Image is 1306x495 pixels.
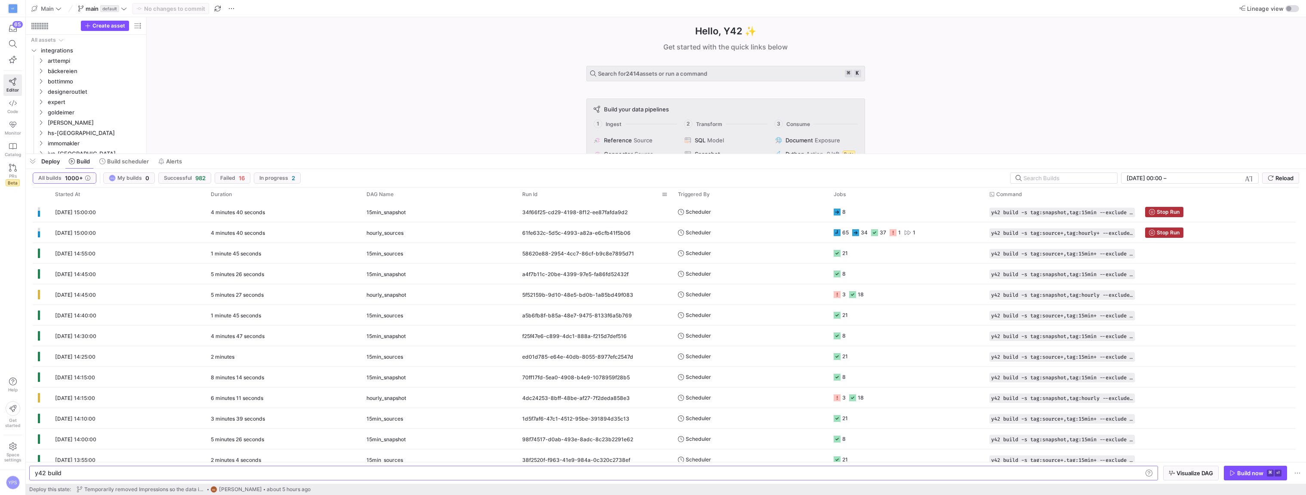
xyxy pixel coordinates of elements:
y42-duration: 3 minutes 39 seconds [211,415,265,422]
div: 8 [842,202,846,222]
span: Visualize DAG [1177,470,1213,477]
span: Scheduler [686,264,711,284]
span: Exposure [815,137,840,144]
span: default [100,5,119,12]
y42-duration: 1 minute 45 seconds [211,250,261,257]
div: 37 [880,222,886,243]
button: Main [29,3,64,14]
div: f25f47e6-c899-4dc1-888a-f215d7def516 [517,326,673,346]
span: In progress [259,175,288,181]
div: 21 [842,305,848,325]
span: 16 [239,175,245,181]
div: VF [9,4,17,13]
span: PRs [9,173,17,178]
div: a5b6fb8f-b85a-48e7-9475-8133f6a5b769 [517,305,673,325]
div: Press SPACE to select this row. [29,55,143,66]
span: [DATE] 14:25:00 [55,354,95,360]
span: jva-[GEOGRAPHIC_DATA] [48,149,142,159]
button: Build [65,154,94,169]
span: [DATE] 15:00:00 [55,230,96,236]
span: Alerts [166,158,182,165]
span: Scheduler [686,387,711,408]
kbd: ⌘ [1267,470,1274,477]
span: y42 build -s tag:source+,tag:15min+ --exclude tag:disabled [991,251,1133,257]
span: [DATE] 14:45:00 [55,292,96,298]
span: Stop Run [1157,209,1180,215]
span: [DATE] 14:55:00 [55,250,95,257]
span: 15min_snapshot [367,429,406,449]
span: [DATE] 14:10:00 [55,415,95,422]
span: Scheduler [686,202,711,222]
span: Reference [604,137,632,144]
span: Scheduler [686,449,711,470]
span: Catalog [5,152,21,157]
span: y42 build -s tag:source+,tag:15min+ --exclude tag:disabled [991,416,1133,422]
div: 18 [858,284,864,304]
div: 3 [842,387,846,408]
span: Started At [55,191,80,197]
input: Start datetime [1127,175,1162,181]
div: 8 [842,326,846,346]
button: Successful982 [158,172,211,184]
span: SQL [695,137,705,144]
span: 15min_snapshot [367,326,406,346]
span: Python [785,151,804,157]
span: hourly_snapshot [367,285,406,305]
span: Source [634,137,653,144]
y42-duration: 8 minutes 14 seconds [211,374,264,381]
div: 58620e88-2954-4cc7-86cf-b9c8e7895d71 [517,243,673,263]
span: 15min_sources [367,243,403,264]
span: Lineage view [1247,5,1284,12]
span: Build [77,158,90,165]
a: VF [3,1,22,16]
button: Help [3,374,22,396]
div: Build now [1237,470,1263,477]
div: 21 [842,346,848,366]
span: 15min_snapshot [367,264,406,284]
span: y42 build -s tag:snapshot,tag:15min --exclude tag:disabled [991,209,1133,215]
div: 70ff17fd-5ea0-4908-b4e9-1078959f28b5 [517,367,673,387]
button: Alerts [154,154,186,169]
span: Temporarily removed Impressions so the data is refreshed properly again [84,486,206,492]
span: 15min_snapshot [367,367,406,387]
div: 21 [842,408,848,428]
div: 4dc24253-8bff-48be-af27-7f2deda858e3 [517,387,673,408]
div: 18 [858,387,864,408]
span: goldeimer [48,108,142,117]
div: 34f66f25-cd29-4198-8f12-ee87fafda9d2 [517,202,673,222]
span: Build your data pipelines [604,106,669,113]
span: Stop Run [1157,230,1180,236]
button: Build now⌘⏎ [1224,466,1287,480]
span: [DATE] 14:15:00 [55,395,95,401]
span: Reload [1275,175,1294,181]
y42-duration: 2 minutes 4 seconds [211,457,261,463]
span: Scheduler [686,222,711,243]
div: 8 [842,264,846,284]
span: Model [707,137,724,144]
div: 1 [898,222,901,243]
div: ed01d785-e64e-40db-8055-8977efc2547d [517,346,673,366]
button: YPS [3,473,22,492]
a: Code [3,96,22,117]
span: Scheduler [686,367,711,387]
kbd: ⏎ [1275,470,1281,477]
span: y42 build -s tag:snapshot,tag:15min --exclude tag:disabled [991,333,1133,339]
div: 98f74517-d0ab-493e-8adc-8c23b2291e62 [517,429,673,449]
div: 8 [842,367,846,387]
div: 38f2520f-f963-41e9-984a-0c320c2738ef [517,449,673,470]
a: Catalog [3,139,22,160]
span: Deploy this state: [29,486,71,492]
y42-duration: 5 minutes 26 seconds [211,271,264,277]
span: Beta [843,151,855,157]
button: All builds1000+ [33,172,96,184]
span: Scheduler [686,408,711,428]
span: Search for assets or run a command [598,70,707,77]
span: Get started [5,418,20,428]
span: Beta [6,179,20,186]
span: Space settings [4,452,21,462]
button: Temporarily removed Impressions so the data is refreshed properly againME[PERSON_NAME]about 5 hou... [74,484,313,495]
div: 21 [842,243,848,263]
span: expert [48,97,142,107]
div: 1d5f7af6-47c1-4512-95be-391894d35c13 [517,408,673,428]
span: Editor [6,87,19,92]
